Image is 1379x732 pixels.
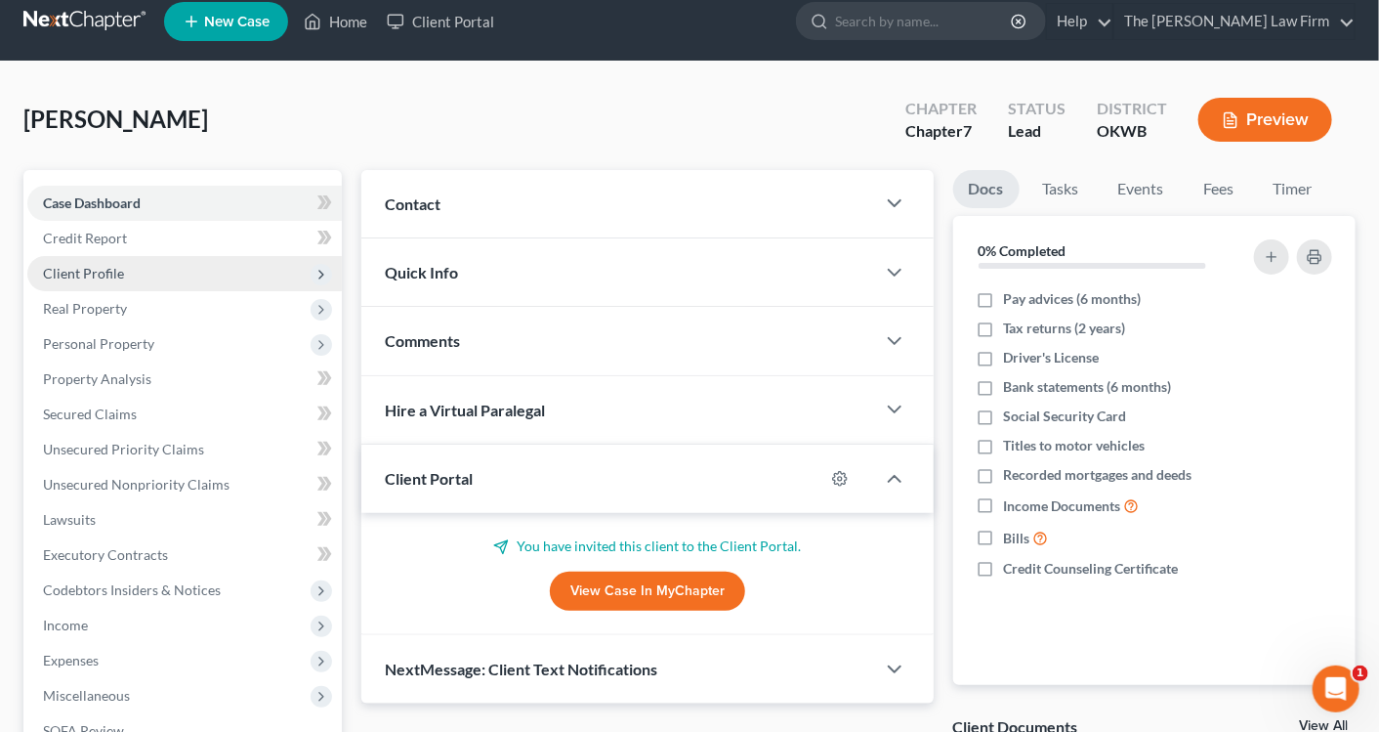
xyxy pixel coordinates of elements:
span: Bank statements (6 months) [1004,377,1172,397]
a: The [PERSON_NAME] Law Firm [1114,4,1355,39]
div: Chapter [905,120,977,143]
span: Personal Property [43,335,154,352]
span: Client Profile [43,265,124,281]
span: Lawsuits [43,511,96,528]
span: Credit Report [43,230,127,246]
strong: 0% Completed [979,242,1066,259]
span: Driver's License [1004,348,1100,367]
p: You have invited this client to the Client Portal. [385,537,910,556]
span: Unsecured Priority Claims [43,441,204,457]
a: Docs [953,170,1020,208]
span: Social Security Card [1004,407,1127,426]
a: Property Analysis [27,362,342,397]
input: Search by name... [835,3,1014,39]
a: Unsecured Priority Claims [27,432,342,467]
span: Income [43,617,88,633]
div: Lead [1008,120,1066,143]
a: Secured Claims [27,397,342,432]
span: Titles to motor vehicles [1004,436,1146,455]
span: Secured Claims [43,406,137,422]
a: Unsecured Nonpriority Claims [27,467,342,502]
a: Credit Report [27,221,342,256]
span: Executory Contracts [43,546,168,563]
span: 1 [1353,666,1368,681]
span: New Case [204,15,270,29]
span: [PERSON_NAME] [23,105,208,133]
a: Events [1103,170,1180,208]
div: OKWB [1097,120,1167,143]
a: Home [294,4,377,39]
a: Fees [1188,170,1250,208]
div: District [1097,98,1167,120]
span: Unsecured Nonpriority Claims [43,476,230,493]
span: 7 [963,121,972,140]
a: Timer [1258,170,1328,208]
div: Status [1008,98,1066,120]
span: Quick Info [385,263,458,281]
iframe: Intercom live chat [1313,666,1359,712]
span: Recorded mortgages and deeds [1004,465,1192,485]
div: Chapter [905,98,977,120]
span: Pay advices (6 months) [1004,289,1142,309]
span: Contact [385,194,440,213]
a: Lawsuits [27,502,342,538]
span: Codebtors Insiders & Notices [43,581,221,598]
a: Client Portal [377,4,504,39]
span: Comments [385,331,460,350]
button: Preview [1198,98,1332,142]
span: Bills [1004,529,1030,548]
span: Credit Counseling Certificate [1004,559,1179,579]
a: Tasks [1027,170,1095,208]
span: Miscellaneous [43,687,130,704]
a: Executory Contracts [27,538,342,573]
span: Case Dashboard [43,194,141,211]
span: Tax returns (2 years) [1004,319,1126,338]
a: Help [1047,4,1112,39]
a: View Case in MyChapter [550,572,745,611]
a: Case Dashboard [27,186,342,221]
span: NextMessage: Client Text Notifications [385,660,657,678]
span: Income Documents [1004,496,1121,516]
span: Hire a Virtual Paralegal [385,401,545,419]
span: Property Analysis [43,370,151,387]
span: Expenses [43,652,99,668]
span: Real Property [43,300,127,317]
span: Client Portal [385,469,473,488]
